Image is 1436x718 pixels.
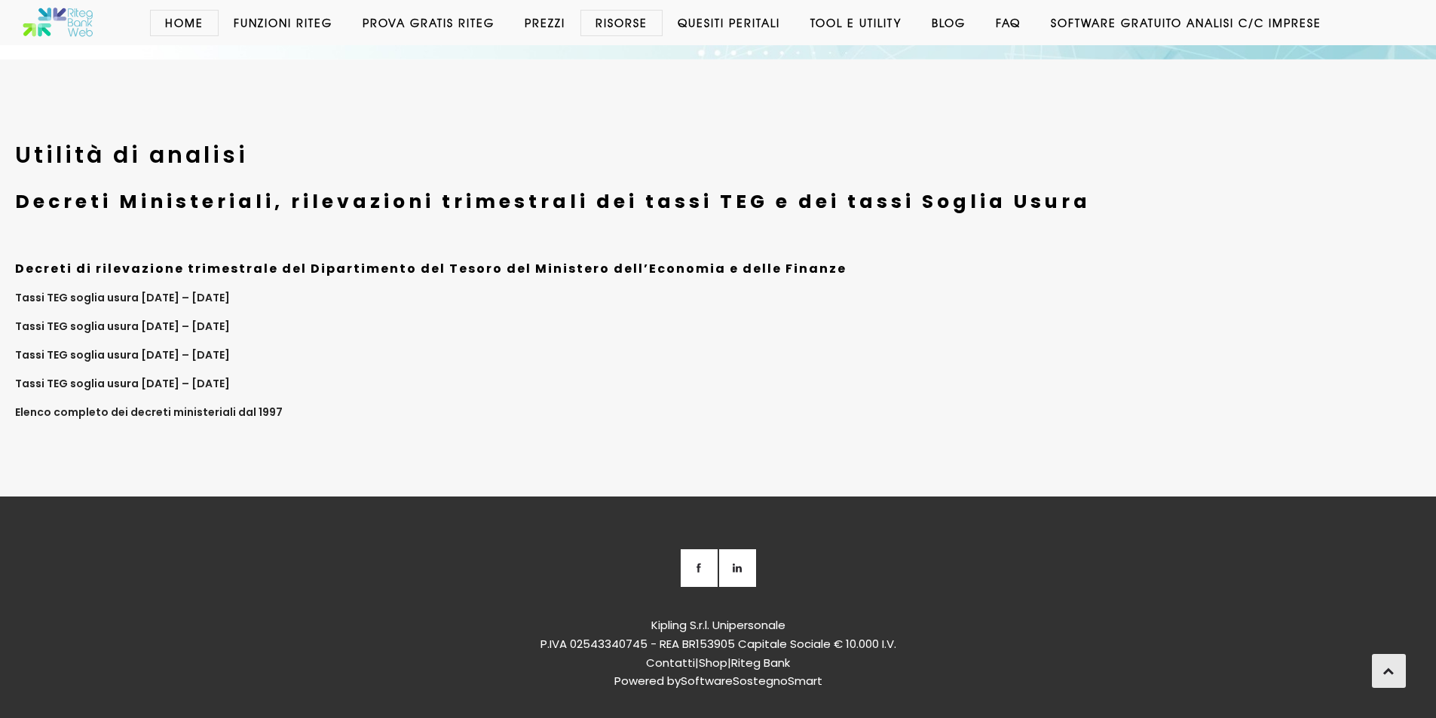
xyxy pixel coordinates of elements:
[23,8,94,38] img: Software anatocismo e usura bancaria
[681,673,822,689] a: SoftwareSostegnoSmart
[663,15,795,30] a: Quesiti Peritali
[15,260,847,277] strong: Decreti di rilevazione trimestrale del Dipartimento del Tesoro del Ministero dell’Economia e dell...
[646,655,695,671] a: Contatti
[348,15,510,30] a: Prova Gratis Riteg
[150,15,219,30] a: Home
[917,15,981,30] a: Blog
[731,655,790,671] a: Riteg Bank
[15,376,230,391] a: Tassi TEG soglia usura [DATE] – [DATE]
[981,15,1036,30] a: Faq
[15,319,230,334] a: Tassi TEG soglia usura [DATE] – [DATE]
[15,188,1091,215] strong: Decreti Ministeriali, rilevazioni trimestrali dei tassi TEG e dei tassi Soglia Usura
[718,549,756,587] a: LinkedIN
[699,655,727,671] a: Shop
[15,347,230,362] a: Tassi TEG soglia usura [DATE] – [DATE]
[15,290,230,305] a: Tassi TEG soglia usura [DATE] – [DATE]
[1036,15,1336,30] a: Software GRATUITO analisi c/c imprese
[795,15,917,30] a: Tool e Utility
[15,135,1406,176] h2: Utilità di analisi
[510,15,580,30] a: Prezzi
[680,549,718,587] a: Facebook
[219,15,348,30] a: Funzioni Riteg
[274,616,1163,714] div: Kipling S.r.l. Unipersonale P.IVA 02543340745 - REA BR153905 Capitale Sociale € 10.000 I.V. | | P...
[580,15,663,30] a: Risorse
[15,405,283,420] a: Elenco completo dei decreti ministeriali dal 1997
